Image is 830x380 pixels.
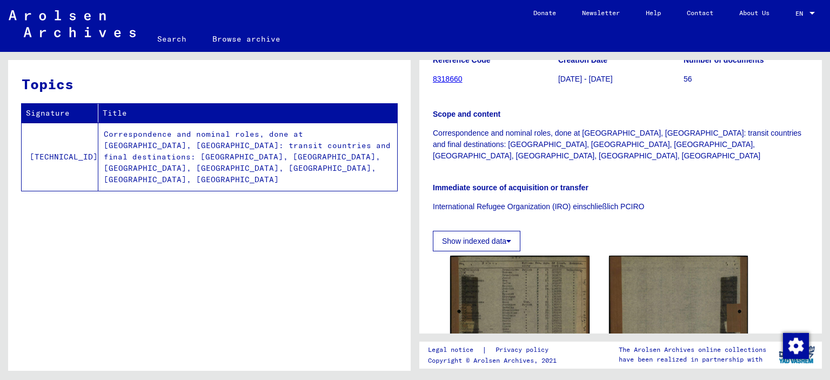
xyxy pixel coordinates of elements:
[144,26,199,52] a: Search
[9,10,136,37] img: Arolsen_neg.svg
[487,344,561,356] a: Privacy policy
[777,341,817,368] img: yv_logo.png
[22,74,397,95] h3: Topics
[428,356,561,365] p: Copyright © Arolsen Archives, 2021
[558,56,607,64] b: Creation Date
[428,344,561,356] div: |
[428,344,482,356] a: Legal notice
[619,355,766,364] p: have been realized in partnership with
[433,183,588,192] b: Immediate source of acquisition or transfer
[619,345,766,355] p: The Arolsen Archives online collections
[22,123,98,191] td: [TECHNICAL_ID]
[684,74,808,85] p: 56
[98,104,397,123] th: Title
[199,26,293,52] a: Browse archive
[558,74,683,85] p: [DATE] - [DATE]
[433,201,808,212] p: International Refugee Organization (IRO) einschließlich PCIRO
[795,10,807,17] span: EN
[433,110,500,118] b: Scope and content
[684,56,764,64] b: Number of documents
[433,75,463,83] a: 8318660
[433,56,491,64] b: Reference Code
[22,104,98,123] th: Signature
[433,128,808,162] p: Correspondence and nominal roles, done at [GEOGRAPHIC_DATA], [GEOGRAPHIC_DATA]: transit countries...
[783,333,809,359] img: Change consent
[433,231,520,251] button: Show indexed data
[98,123,397,191] td: Correspondence and nominal roles, done at [GEOGRAPHIC_DATA], [GEOGRAPHIC_DATA]: transit countries...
